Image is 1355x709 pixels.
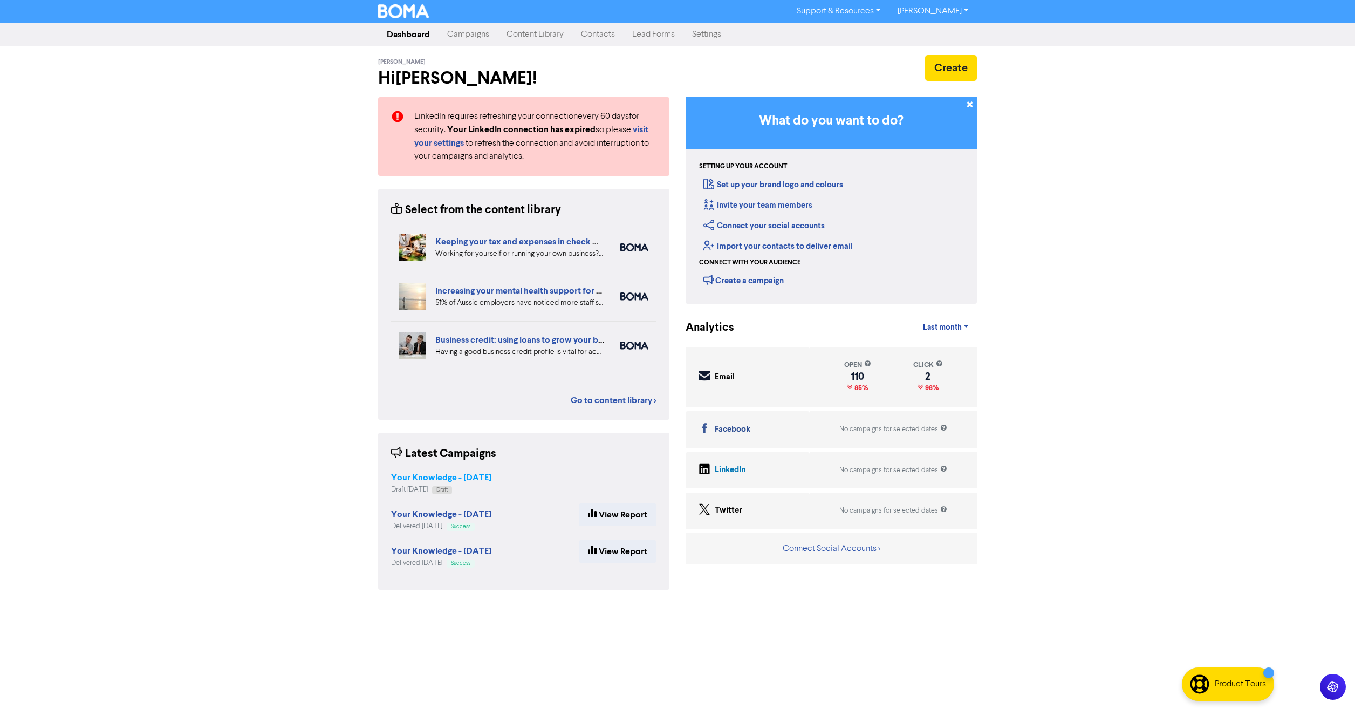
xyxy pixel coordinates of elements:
strong: Your LinkedIn connection has expired [447,124,596,135]
span: 85% [852,384,868,392]
a: Contacts [572,24,624,45]
div: Email [715,371,735,384]
span: Draft [436,487,448,493]
a: Business credit: using loans to grow your business [435,335,626,345]
div: Select from the content library [391,202,561,219]
a: Your Knowledge - [DATE] [391,510,491,519]
div: LinkedIn [715,464,745,476]
div: Facebook [715,424,750,436]
a: View Report [579,540,656,563]
div: No campaigns for selected dates [839,424,947,434]
div: Delivered [DATE] [391,521,491,531]
div: Getting Started in BOMA [686,97,977,304]
span: Last month [923,323,962,332]
div: Latest Campaigns [391,446,496,462]
a: Last month [914,317,977,338]
strong: Your Knowledge - [DATE] [391,509,491,520]
a: Campaigns [439,24,498,45]
div: No campaigns for selected dates [839,465,947,475]
span: Success [451,561,470,566]
button: Connect Social Accounts > [782,542,881,556]
span: 98% [923,384,939,392]
a: Lead Forms [624,24,683,45]
a: Dashboard [378,24,439,45]
strong: Your Knowledge - [DATE] [391,472,491,483]
div: click [913,360,943,370]
a: Increasing your mental health support for employees [435,285,639,296]
a: Content Library [498,24,572,45]
a: visit your settings [414,126,648,148]
a: [PERSON_NAME] [889,3,977,20]
a: View Report [579,503,656,526]
img: boma [620,292,648,301]
a: Connect your social accounts [703,221,825,231]
div: Connect with your audience [699,258,800,268]
a: Settings [683,24,730,45]
div: LinkedIn requires refreshing your connection every 60 days for security. so please to refresh the... [406,110,665,163]
img: boma [620,342,648,350]
button: Create [925,55,977,81]
a: Import your contacts to deliver email [703,241,853,251]
a: Your Knowledge - [DATE] [391,474,491,482]
div: open [844,360,871,370]
a: Invite your team members [703,200,812,210]
div: 51% of Aussie employers have noticed more staff struggling with mental health. But very few have ... [435,297,604,309]
strong: Your Knowledge - [DATE] [391,546,491,556]
a: Your Knowledge - [DATE] [391,547,491,556]
a: Go to content library > [571,394,656,407]
div: 110 [844,372,871,381]
div: 2 [913,372,943,381]
a: Support & Resources [788,3,889,20]
img: boma_accounting [620,243,648,251]
div: Delivered [DATE] [391,558,491,568]
a: Set up your brand logo and colours [703,180,843,190]
div: No campaigns for selected dates [839,506,947,516]
span: [PERSON_NAME] [378,58,426,66]
iframe: Chat Widget [1220,592,1355,709]
div: Having a good business credit profile is vital for accessing routes to funding. We look at six di... [435,346,604,358]
a: Keeping your tax and expenses in check when you are self-employed [435,236,702,247]
div: Create a campaign [703,272,784,288]
div: Twitter [715,505,742,517]
div: Setting up your account [699,162,787,172]
h3: What do you want to do? [702,113,961,129]
div: Working for yourself or running your own business? Setup robust systems for expenses & tax requir... [435,248,604,260]
div: Draft [DATE] [391,485,491,495]
img: BOMA Logo [378,4,429,18]
h2: Hi [PERSON_NAME] ! [378,68,669,88]
span: Success [451,524,470,529]
div: Analytics [686,319,721,336]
